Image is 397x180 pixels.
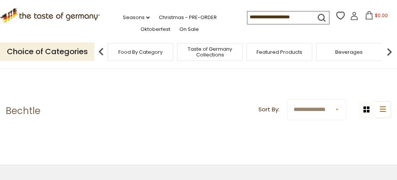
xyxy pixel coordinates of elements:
[159,13,217,22] a: Christmas - PRE-ORDER
[382,44,397,59] img: next arrow
[118,49,163,55] a: Food By Category
[179,46,240,58] a: Taste of Germany Collections
[123,13,150,22] a: Seasons
[6,105,40,117] h1: Bechtle
[179,25,199,34] a: On Sale
[257,49,302,55] a: Featured Products
[360,11,392,22] button: $0.00
[335,49,363,55] a: Beverages
[94,44,109,59] img: previous arrow
[140,25,170,34] a: Oktoberfest
[258,105,279,114] label: Sort By:
[375,12,388,19] span: $0.00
